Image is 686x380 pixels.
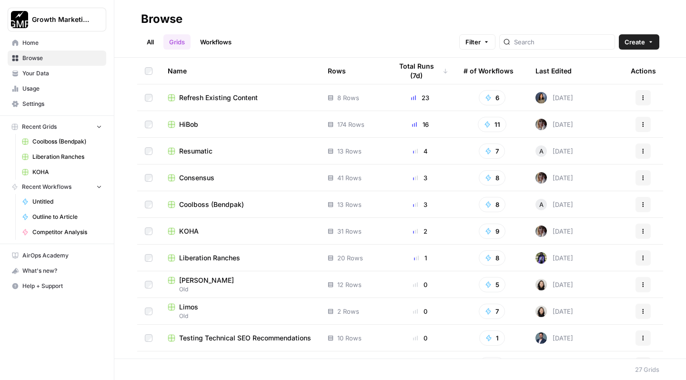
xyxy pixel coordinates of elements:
div: 0 [392,280,448,289]
div: 3 [392,173,448,183]
img: 1kulrwws7z7uriwfyvd2p64fmt1m [535,252,547,264]
a: Competitor Analysis [18,225,106,240]
div: 0 [392,307,448,316]
span: 41 Rows [337,173,362,183]
span: KOHA [32,168,102,176]
a: [PERSON_NAME]Old [168,276,313,294]
span: Refresh Existing Content [179,93,258,103]
img: rw7z87w77s6b6ah2potetxv1z3h6 [535,172,547,184]
a: Liberation Ranches [168,253,313,263]
img: rw7z87w77s6b6ah2potetxv1z3h6 [535,119,547,130]
div: 0 [392,333,448,343]
div: [DATE] [535,226,573,237]
a: Coolboss (Bendpak) [18,134,106,149]
span: Competitor Analysis [32,228,102,236]
div: 4 [392,146,448,156]
div: Total Runs (7d) [392,58,448,84]
img: Growth Marketing Pro Logo [11,11,28,28]
span: 31 Rows [337,226,362,236]
span: Your Data [22,69,102,78]
a: Outline to Article [18,209,106,225]
button: 5 [479,277,505,292]
span: Browse [22,54,102,62]
div: [DATE] [535,119,573,130]
span: 10 Rows [337,333,362,343]
span: 2 Rows [337,307,359,316]
a: KOHA [168,226,313,236]
div: Last Edited [535,58,572,84]
a: HiBob [168,120,313,129]
a: Home [8,35,106,51]
div: 3 [392,200,448,209]
a: Settings [8,96,106,112]
button: 6 [479,90,505,105]
a: Coolboss (Bendpak) [168,200,313,209]
span: Usage [22,84,102,93]
a: All [141,34,160,50]
a: Resumatic [168,146,313,156]
span: Outline to Article [32,213,102,221]
span: Limos [179,302,198,312]
img: t5ef5oef8zpw1w4g2xghobes91mw [535,306,547,317]
div: Browse [141,11,182,27]
img: rw7z87w77s6b6ah2potetxv1z3h6 [535,226,547,237]
a: Grids [163,34,191,50]
button: 9 [479,224,505,239]
span: Untitled [32,197,102,206]
a: Workflows [194,34,237,50]
button: What's new? [8,263,106,278]
div: [DATE] [535,199,573,210]
div: [DATE] [535,92,573,103]
button: Help + Support [8,278,106,294]
a: KOHA [18,164,106,180]
a: Refresh Existing Content [168,93,313,103]
div: [DATE] [535,172,573,184]
button: 11 [478,117,506,132]
button: 7 [479,357,505,372]
div: What's new? [8,264,106,278]
a: Usage [8,81,106,96]
div: 27 Grids [635,365,659,374]
span: Settings [22,100,102,108]
button: 8 [479,170,505,185]
div: [DATE] [535,279,573,290]
div: [DATE] [535,252,573,264]
button: 8 [479,250,505,266]
a: Consensus [168,173,313,183]
button: 7 [479,144,505,159]
div: 1 [392,253,448,263]
button: 1 [479,330,505,346]
span: A [539,146,544,156]
span: 20 Rows [337,253,363,263]
span: Coolboss (Bendpak) [32,137,102,146]
span: Resumatic [179,146,212,156]
a: Untitled [18,194,106,209]
a: AirOps Academy [8,248,106,263]
button: Recent Grids [8,120,106,134]
span: Home [22,39,102,47]
span: AirOps Academy [22,251,102,260]
button: 8 [479,197,505,212]
div: Actions [631,58,656,84]
button: Workspace: Growth Marketing Pro [8,8,106,31]
span: KOHA [179,226,199,236]
button: 7 [479,304,505,319]
a: LimosOld [168,302,313,320]
span: Liberation Ranches [179,253,240,263]
span: Filter [465,37,481,47]
div: Name [168,58,313,84]
span: Create [625,37,645,47]
span: [PERSON_NAME] [179,276,234,285]
span: 8 Rows [337,93,359,103]
img: t5ef5oef8zpw1w4g2xghobes91mw [535,279,547,290]
input: Search [514,37,611,47]
div: [DATE] [535,306,573,317]
span: Liberation Ranches [32,153,102,161]
span: Old [168,285,313,294]
button: Recent Workflows [8,180,106,194]
span: 174 Rows [337,120,364,129]
button: Filter [459,34,495,50]
span: 13 Rows [337,200,362,209]
span: 12 Rows [337,280,362,289]
span: Help + Support [22,282,102,290]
